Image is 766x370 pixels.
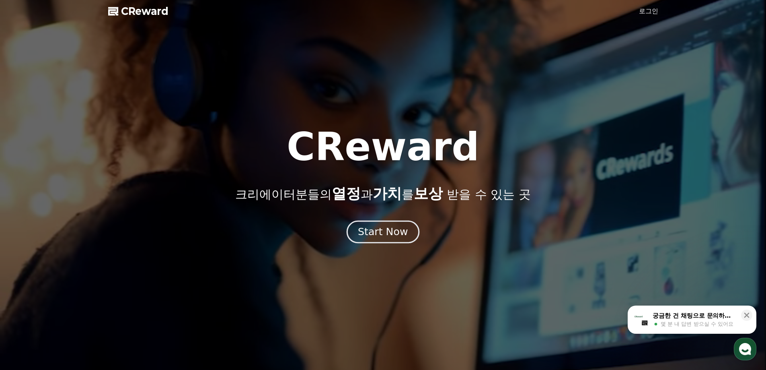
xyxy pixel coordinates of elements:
[348,229,418,237] a: Start Now
[287,128,479,166] h1: CReward
[74,268,83,274] span: 대화
[104,255,154,275] a: 설정
[108,5,168,18] a: CReward
[639,6,658,16] a: 로그인
[373,185,402,202] span: 가치
[235,186,530,202] p: 크리에이터분들의 과 를 받을 수 있는 곳
[124,267,134,274] span: 설정
[2,255,53,275] a: 홈
[414,185,443,202] span: 보상
[121,5,168,18] span: CReward
[347,220,419,243] button: Start Now
[332,185,361,202] span: 열정
[358,225,408,239] div: Start Now
[25,267,30,274] span: 홈
[53,255,104,275] a: 대화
